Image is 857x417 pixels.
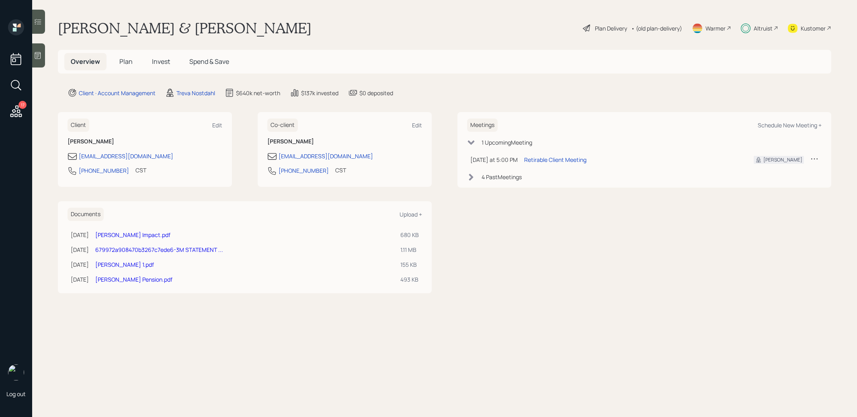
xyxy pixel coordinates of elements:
div: [PHONE_NUMBER] [79,166,129,175]
div: [PERSON_NAME] [763,156,802,164]
h6: [PERSON_NAME] [68,138,222,145]
h6: Client [68,119,89,132]
span: Spend & Save [189,57,229,66]
h1: [PERSON_NAME] & [PERSON_NAME] [58,19,312,37]
div: $137k invested [301,89,338,97]
div: Edit [412,121,422,129]
div: Warmer [705,24,726,33]
div: Altruist [754,24,773,33]
img: treva-nostdahl-headshot.png [8,364,24,380]
div: 1.11 MB [400,245,419,254]
div: [DATE] [71,275,89,284]
h6: Documents [68,208,104,221]
div: $0 deposited [359,89,393,97]
div: [EMAIL_ADDRESS][DOMAIN_NAME] [279,152,373,160]
div: Upload + [400,211,422,218]
div: Edit [212,121,222,129]
span: Invest [152,57,170,66]
div: CST [335,166,346,174]
div: 493 KB [400,275,419,284]
div: [EMAIL_ADDRESS][DOMAIN_NAME] [79,152,173,160]
div: [DATE] at 5:00 PM [470,155,518,164]
div: 1 Upcoming Meeting [482,138,532,147]
h6: Meetings [467,119,498,132]
div: Retirable Client Meeting [524,155,586,164]
div: 4 Past Meeting s [482,173,522,181]
div: CST [135,166,146,174]
div: • (old plan-delivery) [631,24,682,33]
div: Client · Account Management [79,89,156,97]
div: Plan Delivery [595,24,627,33]
div: [DATE] [71,231,89,239]
a: 679972a908470b3267c7ede6-3M STATEMENT ... [95,246,223,253]
div: [DATE] [71,260,89,269]
a: [PERSON_NAME] Pension.pdf [95,276,172,283]
span: Plan [119,57,133,66]
h6: [PERSON_NAME] [267,138,422,145]
div: [PHONE_NUMBER] [279,166,329,175]
div: 17 [18,101,27,109]
a: [PERSON_NAME] Impact.pdf [95,231,170,239]
div: [DATE] [71,245,89,254]
h6: Co-client [267,119,298,132]
div: Kustomer [801,24,826,33]
div: Schedule New Meeting + [758,121,822,129]
div: 680 KB [400,231,419,239]
span: Overview [71,57,100,66]
div: Treva Nostdahl [176,89,215,97]
div: $640k net-worth [236,89,280,97]
a: [PERSON_NAME] 1.pdf [95,261,154,268]
div: Log out [6,390,26,398]
div: 155 KB [400,260,419,269]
